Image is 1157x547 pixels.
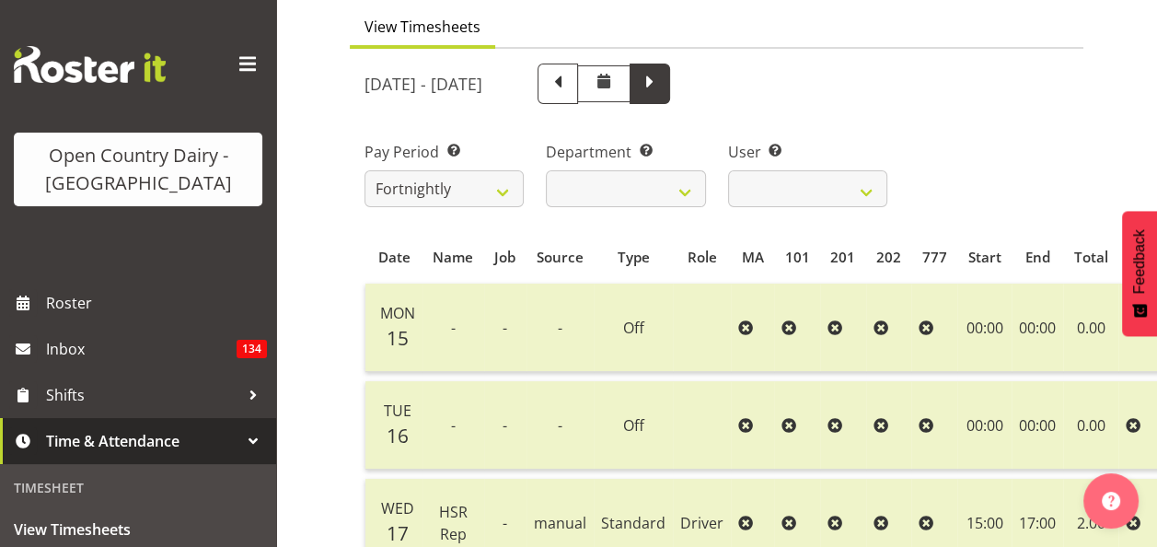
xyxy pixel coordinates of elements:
[237,340,267,358] span: 134
[922,247,947,268] span: 777
[1102,492,1120,510] img: help-xxl-2.png
[503,415,507,436] span: -
[378,247,411,268] span: Date
[451,415,456,436] span: -
[46,335,237,363] span: Inbox
[957,284,1012,372] td: 00:00
[14,516,262,543] span: View Timesheets
[46,427,239,455] span: Time & Attendance
[46,289,267,317] span: Roster
[439,502,468,544] span: HSR Rep
[364,74,482,94] h5: [DATE] - [DATE]
[680,513,723,533] span: Driver
[1012,381,1063,470] td: 00:00
[537,247,584,268] span: Source
[546,141,705,163] label: Department
[384,401,411,421] span: Tue
[688,247,717,268] span: Role
[380,303,415,323] span: Mon
[728,141,887,163] label: User
[381,498,414,518] span: Wed
[32,142,244,197] div: Open Country Dairy - [GEOGRAPHIC_DATA]
[494,247,515,268] span: Job
[433,247,473,268] span: Name
[534,513,586,533] span: manual
[618,247,650,268] span: Type
[957,381,1012,470] td: 00:00
[451,318,456,338] span: -
[387,520,409,546] span: 17
[1063,381,1118,470] td: 0.00
[503,513,507,533] span: -
[594,284,673,372] td: Off
[387,325,409,351] span: 15
[742,247,764,268] span: MA
[830,247,855,268] span: 201
[876,247,901,268] span: 202
[594,381,673,470] td: Off
[558,415,562,436] span: -
[1063,284,1118,372] td: 0.00
[968,247,1001,268] span: Start
[785,247,810,268] span: 101
[503,318,507,338] span: -
[1131,229,1148,294] span: Feedback
[364,16,480,38] span: View Timesheets
[46,381,239,409] span: Shifts
[14,46,166,83] img: Rosterit website logo
[1073,247,1107,268] span: Total
[1012,284,1063,372] td: 00:00
[364,141,524,163] label: Pay Period
[558,318,562,338] span: -
[5,469,272,506] div: Timesheet
[387,423,409,448] span: 16
[1122,211,1157,336] button: Feedback - Show survey
[1025,247,1050,268] span: End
